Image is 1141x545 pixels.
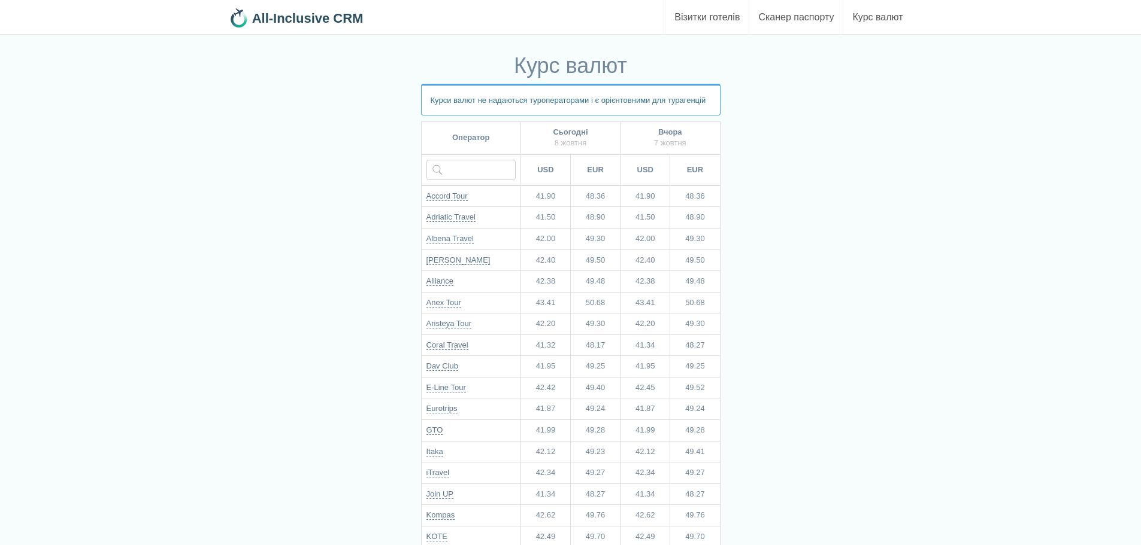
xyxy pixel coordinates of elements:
td: 49.40 [571,377,621,398]
td: 49.76 [670,505,720,526]
td: 41.99 [520,420,570,442]
td: 49.52 [670,377,720,398]
input: Введіть назву [426,160,516,180]
a: KOTE [426,532,447,541]
td: 49.41 [670,441,720,462]
b: All-Inclusive CRM [252,11,364,26]
td: 48.90 [670,207,720,229]
b: Сьогодні [553,127,588,136]
a: Kompas [426,510,455,520]
td: 42.12 [621,441,670,462]
td: 49.24 [571,398,621,420]
td: 43.41 [621,292,670,313]
th: Оператор [421,121,520,154]
b: Вчора [658,127,682,136]
h1: Курс валют [421,54,721,78]
a: Alliance [426,276,454,286]
td: 48.27 [670,334,720,356]
td: 42.20 [520,313,570,335]
td: 49.30 [571,313,621,335]
th: EUR [571,154,621,185]
td: 49.50 [670,249,720,271]
td: 48.17 [571,334,621,356]
a: iTravel [426,468,450,477]
td: 48.27 [571,483,621,505]
th: USD [621,154,670,185]
td: 41.34 [520,483,570,505]
td: 42.20 [621,313,670,335]
td: 49.27 [571,462,621,484]
a: [PERSON_NAME] [426,255,491,265]
td: 49.24 [670,398,720,420]
td: 42.00 [621,228,670,249]
a: Albena Travel [426,234,474,243]
td: 41.87 [520,398,570,420]
td: 41.32 [520,334,570,356]
td: 49.28 [571,420,621,442]
td: 48.27 [670,483,720,505]
td: 49.25 [670,356,720,377]
a: Eurotrips [426,404,458,413]
td: 49.76 [571,505,621,526]
td: 42.38 [621,271,670,293]
td: 41.95 [621,356,670,377]
td: 42.40 [520,249,570,271]
td: 43.41 [520,292,570,313]
a: Accord Tour [426,191,468,201]
a: E-Line Tour [426,383,466,392]
td: 49.30 [670,228,720,249]
td: 50.68 [571,292,621,313]
td: 42.62 [520,505,570,526]
td: 42.12 [520,441,570,462]
a: GTO [426,425,443,435]
td: 42.45 [621,377,670,398]
td: 42.38 [520,271,570,293]
td: 41.34 [621,483,670,505]
a: Adriatic Travel [426,212,476,222]
a: Join UP [426,489,454,499]
td: 41.99 [621,420,670,442]
td: 41.90 [520,185,570,207]
td: 41.95 [520,356,570,377]
td: 41.87 [621,398,670,420]
td: 49.30 [571,228,621,249]
td: 42.42 [520,377,570,398]
td: 48.90 [571,207,621,229]
a: Anex Tour [426,298,461,307]
img: 32x32.png [229,8,249,28]
span: 8 жовтня [555,138,587,147]
td: 41.90 [621,185,670,207]
td: 42.34 [520,462,570,484]
td: 49.48 [571,271,621,293]
td: 49.25 [571,356,621,377]
th: EUR [670,154,720,185]
td: 49.30 [670,313,720,335]
td: 49.50 [571,249,621,271]
td: 42.40 [621,249,670,271]
td: 48.36 [670,185,720,207]
td: 41.34 [621,334,670,356]
th: USD [520,154,570,185]
td: 48.36 [571,185,621,207]
td: 42.62 [621,505,670,526]
td: 49.28 [670,420,720,442]
td: 49.23 [571,441,621,462]
td: 41.50 [621,207,670,229]
a: Itaka [426,447,443,456]
td: 42.00 [520,228,570,249]
td: 49.48 [670,271,720,293]
a: Coral Travel [426,340,468,350]
a: Dav Club [426,361,458,371]
p: Курси валют не надаються туроператорами і є орієнтовними для турагенцій [421,84,721,115]
td: 41.50 [520,207,570,229]
td: 49.27 [670,462,720,484]
td: 42.34 [621,462,670,484]
a: Aristeya Tour [426,319,472,328]
td: 50.68 [670,292,720,313]
span: 7 жовтня [654,138,686,147]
